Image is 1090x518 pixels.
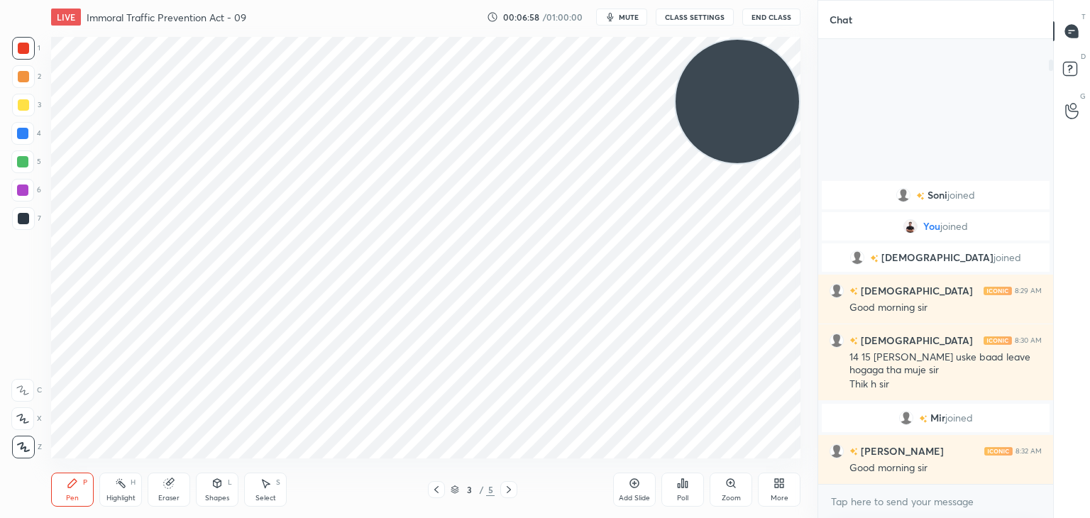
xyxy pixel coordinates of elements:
[927,189,947,201] span: Soni
[87,11,246,24] h4: Immoral Traffic Prevention Act - 09
[11,407,42,430] div: X
[899,411,913,425] img: default.png
[849,287,858,295] img: no-rating-badge.077c3623.svg
[1015,287,1042,295] div: 8:29 AM
[818,1,864,38] p: Chat
[131,479,136,486] div: H
[12,94,41,116] div: 3
[993,252,1021,263] span: joined
[849,448,858,456] img: no-rating-badge.077c3623.svg
[858,283,973,298] h6: [DEMOGRAPHIC_DATA]
[849,301,1042,315] div: Good morning sir
[479,485,483,494] div: /
[12,65,41,88] div: 2
[903,219,918,233] img: b8c68f5dadb04182a5d8bc92d9521b7b.jpg
[12,436,42,458] div: Z
[830,284,844,298] img: default.png
[849,337,858,345] img: no-rating-badge.077c3623.svg
[205,495,229,502] div: Shapes
[596,9,647,26] button: mute
[858,333,973,348] h6: [DEMOGRAPHIC_DATA]
[919,415,927,423] img: no-rating-badge.077c3623.svg
[106,495,136,502] div: Highlight
[1081,51,1086,62] p: D
[158,495,180,502] div: Eraser
[1015,447,1042,456] div: 8:32 AM
[896,188,910,202] img: default.png
[462,485,476,494] div: 3
[51,9,81,26] div: LIVE
[656,9,734,26] button: CLASS SETTINGS
[722,495,741,502] div: Zoom
[66,495,79,502] div: Pen
[930,412,945,424] span: Mir
[945,412,973,424] span: joined
[1080,91,1086,101] p: G
[984,336,1012,345] img: iconic-light.a09c19a4.png
[619,12,639,22] span: mute
[830,334,844,348] img: default.png
[276,479,280,486] div: S
[984,447,1013,456] img: iconic-light.a09c19a4.png
[11,122,41,145] div: 4
[916,192,925,200] img: no-rating-badge.077c3623.svg
[486,483,495,496] div: 5
[850,250,864,265] img: default.png
[830,444,844,458] img: default.png
[858,443,944,458] h6: [PERSON_NAME]
[11,150,41,173] div: 5
[771,495,788,502] div: More
[947,189,975,201] span: joined
[1015,336,1042,345] div: 8:30 AM
[849,461,1042,475] div: Good morning sir
[11,379,42,402] div: C
[742,9,800,26] button: End Class
[881,252,993,263] span: [DEMOGRAPHIC_DATA]
[1081,11,1086,22] p: T
[818,178,1053,485] div: grid
[984,287,1012,295] img: iconic-light.a09c19a4.png
[11,179,41,202] div: 6
[12,207,41,230] div: 7
[940,221,968,232] span: joined
[870,255,879,263] img: no-rating-badge.077c3623.svg
[923,221,940,232] span: You
[849,351,1042,378] div: 14 15 [PERSON_NAME] uske baad leave hogaga tha muje sir
[12,37,40,60] div: 1
[619,495,650,502] div: Add Slide
[228,479,232,486] div: L
[849,378,1042,392] div: Thik h sir
[677,495,688,502] div: Poll
[83,479,87,486] div: P
[255,495,276,502] div: Select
